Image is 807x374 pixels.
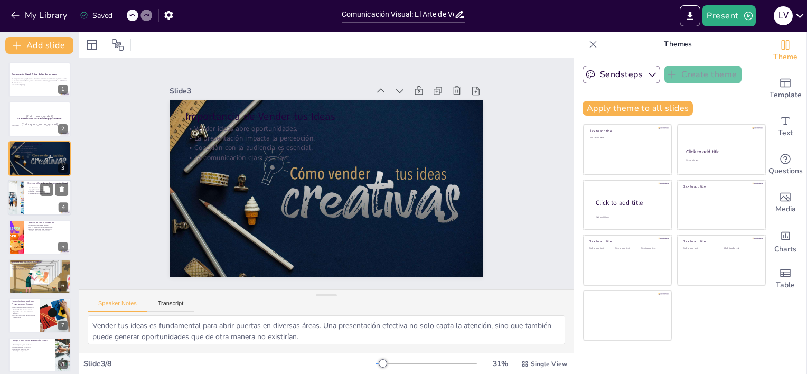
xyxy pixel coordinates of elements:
button: Create theme [664,66,742,83]
div: Click to add title [683,239,758,244]
button: Speaker Notes [88,300,147,312]
p: En esta presentación, exploraremos cómo la comunicación visual puede ayudarte a vender tus ideas ... [12,78,68,84]
p: Conexión con la audiencia es esencial. [183,180,464,219]
div: Click to add text [686,159,756,162]
button: Add slide [5,37,73,54]
p: Conectando con tu Audiencia [27,221,68,225]
div: Click to add body [596,216,662,218]
span: Theme [773,51,797,63]
div: Add charts and graphs [764,222,806,260]
div: 31 % [487,359,513,369]
div: 5 [58,242,68,251]
p: Creatividad en presentaciones. [12,309,36,311]
p: Practica para ganar confianza. [12,344,52,346]
p: Utiliza imágenes de calidad. [12,346,52,348]
span: Charts [774,244,796,255]
div: 3 [8,141,71,176]
div: Slide 3 [275,247,474,277]
button: L V [774,5,793,26]
p: Relacionar con experiencias previas. [12,264,68,266]
p: Herramientas mejoran la calidad. [12,307,36,309]
p: La presentación impacta la percepción. [12,147,68,149]
div: Click to add title [686,148,756,155]
div: 8 [8,338,71,372]
p: Uso de colores evoca emociones. [27,186,68,189]
button: Sendsteps [583,66,660,83]
p: La comunicación clara es clave. [12,151,68,153]
div: Click to add text [589,137,664,139]
p: La presentación impacta la percepción. [182,190,463,229]
p: Vender ideas abre oportunidades. [181,199,462,238]
p: Activando Conocimientos Previos [12,260,68,264]
p: Imágenes y gráficos son poderosos. [27,191,68,193]
div: Add a table [764,260,806,298]
div: Get real-time input from your audience [764,146,806,184]
div: Layout [83,36,100,53]
p: [Todo: quote_author_symbol] [12,122,68,126]
div: 1 [58,85,68,94]
p: Escuchar reacciones guía el enfoque. [27,228,68,230]
p: Importancia de Vender tus Ideas [179,209,461,253]
p: Relevancia de las ideas es crucial. [12,269,68,272]
p: Conexión con la audiencia es esencial. [12,149,68,152]
div: 5 [8,220,71,255]
div: Click to add text [615,247,639,250]
p: Vender ideas abre oportunidades. [12,145,68,147]
p: Tipografía afecta la legibilidad. [27,189,68,191]
p: Generated with [URL] [12,84,68,86]
p: [Todo: quote_symbol] [12,114,68,118]
p: Diferentes opciones para diferentes necesidades. [12,315,36,319]
div: Click to add title [589,129,664,133]
p: Anónimo [12,124,68,126]
textarea: Vender tus ideas es fundamental para abrir puertas en diversas áreas. Una presentación efectiva n... [88,315,565,344]
span: Table [776,279,795,291]
div: Click to add text [641,247,664,250]
div: 4 [8,180,71,216]
div: Slide 3 / 8 [83,359,376,369]
p: Mensaje claro y conciso. [12,350,52,352]
input: Insert title [342,7,455,22]
button: Present [702,5,755,26]
div: 8 [58,360,68,369]
p: La comunicación clara es clave. [184,170,465,209]
div: Add ready made slides [764,70,806,108]
strong: La comunicación visual es el lenguaje universal. [17,117,61,120]
p: Elementos Clave de la Comunicación Visual [27,182,68,185]
div: Add text boxes [764,108,806,146]
div: L V [774,6,793,25]
span: Questions [768,165,803,177]
button: Export to PowerPoint [680,5,700,26]
button: Duplicate Slide [40,183,53,196]
p: Ajustar el mensaje aumenta el interés. [27,226,68,228]
p: Conocer a tu audiencia es clave. [27,224,68,226]
p: Herramientas para Crear Presentaciones Visuales [12,300,36,306]
div: 7 [58,321,68,330]
span: Template [770,89,802,101]
div: Click to add text [724,247,757,250]
p: Cada elemento tiene un propósito. [27,193,68,195]
p: Mantén un diseño limpio. [12,348,52,350]
p: Facilitar el acceso al nuevo contenido. [12,267,68,269]
p: Aprender a usar herramientas es esencial. [12,311,36,314]
button: Transcript [147,300,194,312]
p: Crear un vínculo mejora la comprensión. [12,265,68,267]
div: 6 [58,281,68,291]
div: 2 [58,124,68,134]
div: 3 [58,163,68,173]
strong: Comunicación Visual: El Arte de Vender tus Ideas [12,73,57,76]
div: Click to add title [589,239,664,244]
div: Change the overall theme [764,32,806,70]
div: Click to add text [683,247,716,250]
span: Position [111,39,124,51]
button: Apply theme to all slides [583,101,693,116]
span: Single View [531,360,567,368]
button: Delete Slide [55,183,68,196]
div: Click to add text [589,247,613,250]
span: Text [778,127,793,139]
div: 1 [8,62,71,97]
p: Importancia de Vender tus Ideas [12,143,68,146]
p: Themes [602,32,754,57]
div: 7 [8,298,71,333]
div: 2 [8,101,71,136]
div: Click to add title [596,198,663,207]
